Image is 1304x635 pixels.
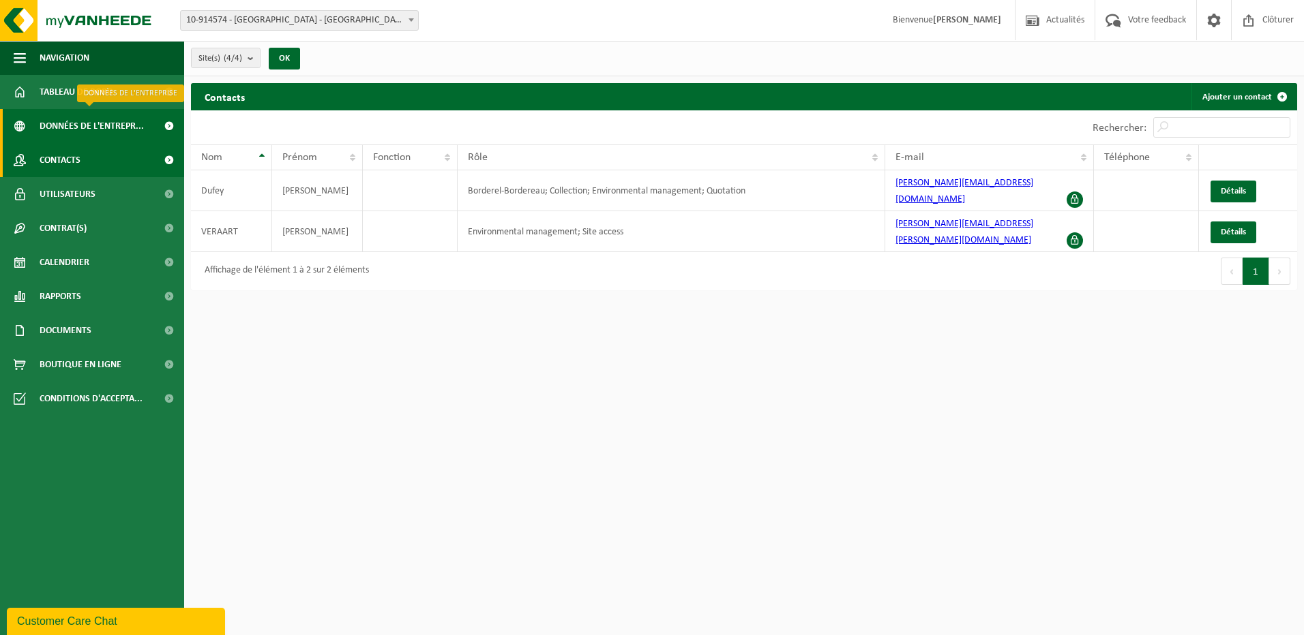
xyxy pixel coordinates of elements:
span: Calendrier [40,245,89,279]
span: Site(s) [198,48,242,69]
span: 10-914574 - LOUYET WATERLOO - WATERLOO [181,11,418,30]
span: Documents [40,313,91,347]
div: Affichage de l'élément 1 à 2 sur 2 éléments [198,259,369,283]
iframe: chat widget [7,605,228,635]
button: 1 [1243,258,1269,285]
a: [PERSON_NAME][EMAIL_ADDRESS][PERSON_NAME][DOMAIN_NAME] [895,219,1033,245]
span: Données de l'entrepr... [40,109,144,143]
button: Site(s)(4/4) [191,48,261,68]
a: [PERSON_NAME][EMAIL_ADDRESS][DOMAIN_NAME] [895,178,1033,204]
span: Rapports [40,279,81,313]
span: Conditions d'accepta... [40,382,143,416]
span: Utilisateurs [40,177,95,211]
span: Boutique en ligne [40,347,121,382]
a: Ajouter un contact [1191,83,1296,110]
td: [PERSON_NAME] [272,211,363,252]
span: Tableau de bord [40,75,113,109]
span: E-mail [895,152,924,163]
h2: Contacts [191,83,258,110]
td: Borderel-Bordereau; Collection; Environmental management; Quotation [458,170,885,211]
span: Fonction [373,152,411,163]
span: Navigation [40,41,89,75]
span: Détails [1221,228,1246,236]
td: VERAART [191,211,272,252]
span: Prénom [282,152,317,163]
a: Détails [1211,221,1256,243]
span: Rôle [468,152,488,163]
a: Détails [1211,181,1256,202]
strong: [PERSON_NAME] [933,15,1001,25]
count: (4/4) [224,54,242,63]
span: Téléphone [1104,152,1150,163]
td: Dufey [191,170,272,211]
label: Rechercher: [1093,123,1146,134]
span: Nom [201,152,222,163]
span: 10-914574 - LOUYET WATERLOO - WATERLOO [180,10,419,31]
button: OK [269,48,300,69]
button: Previous [1221,258,1243,285]
span: Contrat(s) [40,211,87,245]
td: [PERSON_NAME] [272,170,363,211]
td: Environmental management; Site access [458,211,885,252]
span: Contacts [40,143,80,177]
button: Next [1269,258,1290,285]
span: Détails [1221,187,1246,196]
